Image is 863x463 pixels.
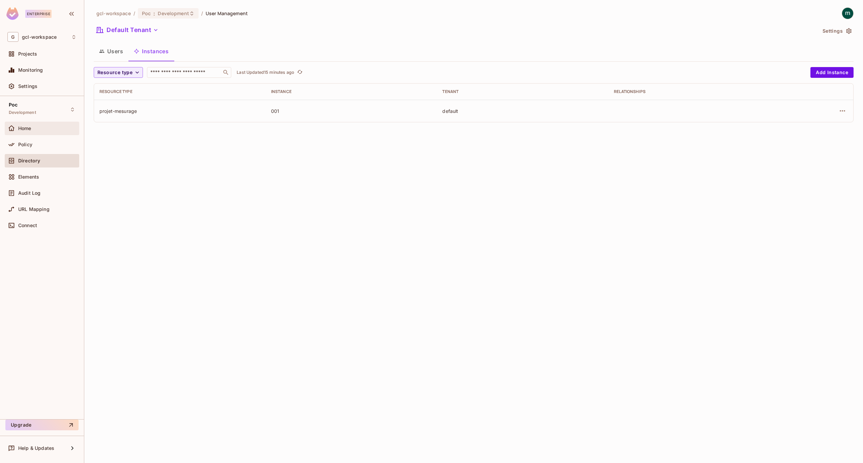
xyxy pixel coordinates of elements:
[99,108,260,114] div: projet-mesurage
[206,10,248,17] span: User Management
[201,10,203,17] li: /
[296,68,304,76] button: refresh
[18,158,40,163] span: Directory
[442,89,603,94] div: Tenant
[128,43,174,60] button: Instances
[842,8,853,19] img: mathieu h
[5,420,79,430] button: Upgrade
[7,32,19,42] span: G
[18,126,31,131] span: Home
[18,207,50,212] span: URL Mapping
[18,51,37,57] span: Projects
[96,10,131,17] span: the active workspace
[442,108,603,114] div: default
[237,70,294,75] p: Last Updated 15 minutes ago
[18,67,43,73] span: Monitoring
[614,89,775,94] div: Relationships
[297,69,303,76] span: refresh
[99,89,260,94] div: Resource type
[94,25,161,35] button: Default Tenant
[25,10,52,18] div: Enterprise
[18,174,39,180] span: Elements
[142,10,151,17] span: Poc
[18,84,37,89] span: Settings
[18,223,37,228] span: Connect
[271,89,432,94] div: Instance
[9,110,36,115] span: Development
[18,445,54,451] span: Help & Updates
[18,142,32,147] span: Policy
[22,34,57,40] span: Workspace: gcl-workspace
[820,26,854,36] button: Settings
[294,68,304,76] span: Click to refresh data
[133,10,135,17] li: /
[97,68,132,77] span: Resource type
[153,11,155,16] span: :
[94,67,143,78] button: Resource type
[18,190,40,196] span: Audit Log
[6,7,19,20] img: SReyMgAAAABJRU5ErkJggg==
[94,43,128,60] button: Users
[271,108,432,114] div: 001
[9,102,18,107] span: Poc
[158,10,189,17] span: Development
[810,67,854,78] button: Add Instance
